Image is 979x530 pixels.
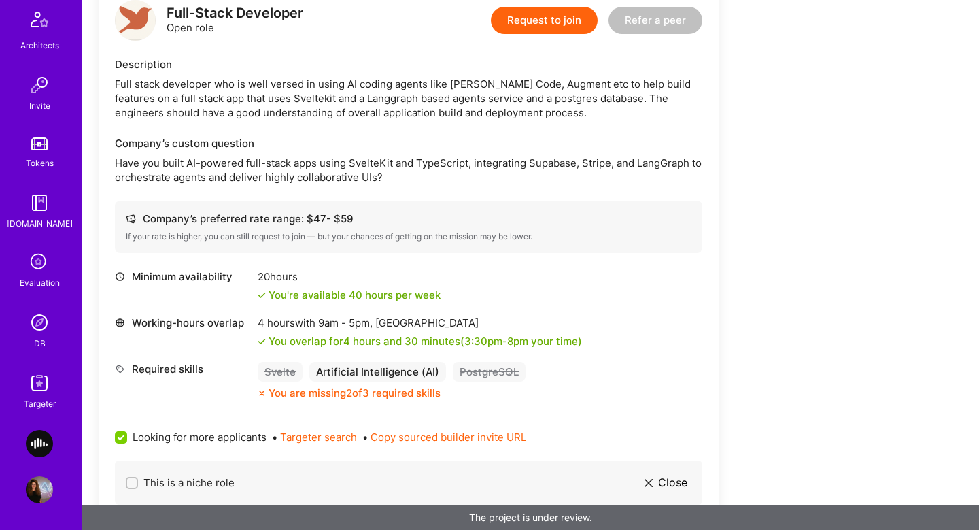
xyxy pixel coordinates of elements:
div: You're available 40 hours per week [258,288,441,302]
p: Have you built AI-powered full-stack apps using SvelteKit and TypeScript, integrating Supabase, S... [115,156,702,184]
div: 4 hours with [GEOGRAPHIC_DATA] [258,316,582,330]
a: User Avatar [22,476,56,503]
div: Company’s preferred rate range: $ 47 - $ 59 [126,212,691,226]
i: icon Tag [115,364,125,374]
img: guide book [26,189,53,216]
i: icon Check [258,337,266,346]
span: This is a niche role [143,476,235,490]
button: Copy sourced builder invite URL [371,430,526,444]
div: Working-hours overlap [115,316,251,330]
img: Admin Search [26,309,53,336]
button: Targeter search [280,430,357,444]
div: Targeter [24,397,56,411]
div: The project is under review. [82,505,979,530]
button: Request to join [491,7,598,34]
div: PostgreSQL [453,362,526,382]
div: Description [115,57,702,71]
div: Artificial Intelligence (AI) [309,362,446,382]
div: Minimum availability [115,269,251,284]
div: If your rate is higher, you can still request to join — but your chances of getting on the missio... [126,231,691,242]
img: User Avatar [26,476,53,503]
div: You overlap for 4 hours and 30 minutes ( your time) [269,334,582,348]
img: Architects [23,5,56,38]
span: Close [658,476,687,490]
i: icon SelectionTeam [27,250,52,276]
i: icon CloseOrange [258,389,266,397]
div: Architects [20,38,59,52]
img: Skill Targeter [26,369,53,397]
button: Close [640,471,691,494]
span: 3:30pm - 8pm [464,335,528,348]
span: Looking for more applicants [133,430,267,444]
img: Invite [26,71,53,99]
i: icon Close [645,479,653,487]
span: 9am - 5pm , [315,316,375,329]
button: Refer a peer [608,7,702,34]
img: AI Trader: AI Trading Platform [26,430,53,457]
span: • [362,430,526,444]
i: icon World [115,318,125,328]
div: 20 hours [258,269,441,284]
div: [DOMAIN_NAME] [7,216,73,231]
div: Evaluation [20,276,60,290]
div: Full stack developer who is well versed in using AI coding agents like [PERSON_NAME] Code, Augmen... [115,77,702,120]
div: Company’s custom question [115,136,702,150]
div: You are missing 2 of 3 required skills [269,386,441,400]
span: • [272,430,357,444]
div: Required skills [115,362,251,376]
div: Tokens [26,156,54,170]
i: icon Clock [115,271,125,282]
i: icon Cash [126,214,136,224]
a: AI Trader: AI Trading Platform [22,430,56,457]
div: Invite [29,99,50,113]
div: Open role [167,6,303,35]
img: tokens [31,137,48,150]
div: Svelte [258,362,303,382]
div: Full-Stack Developer [167,6,303,20]
i: icon Check [258,291,266,299]
div: DB [34,336,46,350]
